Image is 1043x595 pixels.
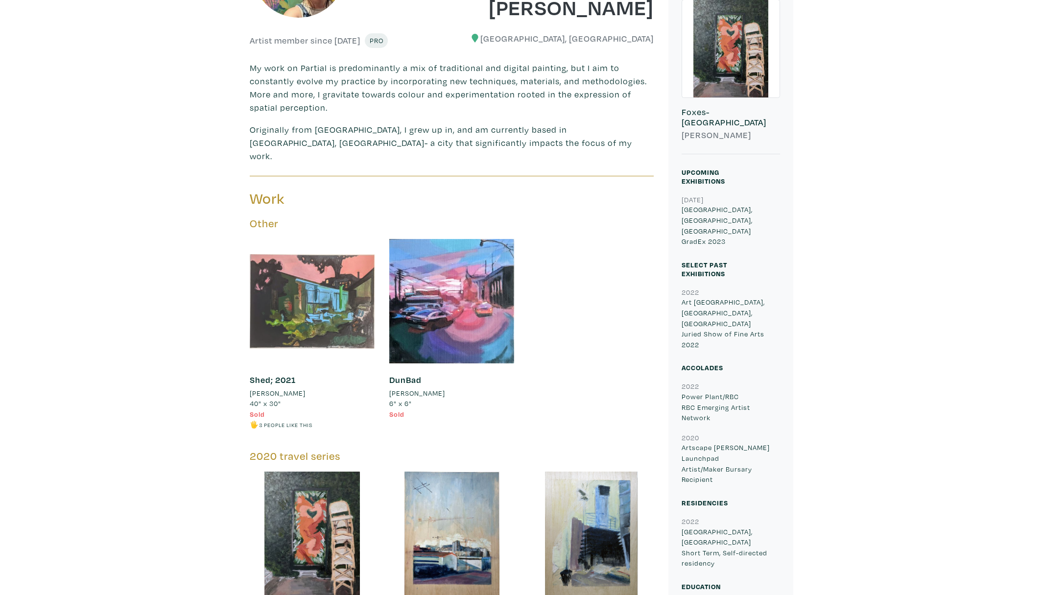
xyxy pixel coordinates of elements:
small: Upcoming Exhibitions [682,167,725,186]
p: [GEOGRAPHIC_DATA], [GEOGRAPHIC_DATA], [GEOGRAPHIC_DATA] GradEx 2023 [682,204,780,246]
span: 6" x 6" [389,399,412,408]
a: DunBad [389,374,422,385]
li: [PERSON_NAME] [389,388,445,399]
li: 🖐️ [250,419,375,430]
small: 2022 [682,381,699,391]
h6: Foxes- [GEOGRAPHIC_DATA] [682,107,780,128]
small: Select Past Exhibitions [682,260,727,278]
small: 2020 [682,433,699,442]
p: Artscape [PERSON_NAME] Launchpad Artist/Maker Bursary Recipient [682,442,780,484]
small: Accolades [682,363,723,372]
small: 2022 [682,287,699,297]
li: [PERSON_NAME] [250,388,306,399]
span: Pro [369,36,383,45]
h5: 2020 travel series [250,450,654,463]
h6: [GEOGRAPHIC_DATA], [GEOGRAPHIC_DATA] [459,33,654,44]
small: 3 people like this [259,421,312,428]
a: [PERSON_NAME] [250,388,375,399]
span: 40" x 30" [250,399,281,408]
h3: Work [250,190,445,208]
small: Residencies [682,498,728,507]
p: Originally from [GEOGRAPHIC_DATA], I grew up in, and am currently based in [GEOGRAPHIC_DATA], [GE... [250,123,654,163]
span: Sold [250,409,265,419]
h5: Other [250,217,654,230]
h6: Artist member since [DATE] [250,35,360,46]
p: My work on Partial is predominantly a mix of traditional and digital painting, but I aim to const... [250,61,654,114]
small: [DATE] [682,195,704,204]
span: Sold [389,409,404,419]
a: Shed; 2021 [250,374,296,385]
small: Education [682,582,721,591]
a: [PERSON_NAME] [389,388,514,399]
p: Art [GEOGRAPHIC_DATA], [GEOGRAPHIC_DATA], [GEOGRAPHIC_DATA] Juried Show of Fine Arts 2022 [682,297,780,350]
small: 2022 [682,517,699,526]
h6: [PERSON_NAME] [682,130,780,141]
p: [GEOGRAPHIC_DATA], [GEOGRAPHIC_DATA] Short Term, Self-directed residency [682,526,780,569]
p: Power Plant/RBC RBC Emerging Artist Network [682,391,780,423]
